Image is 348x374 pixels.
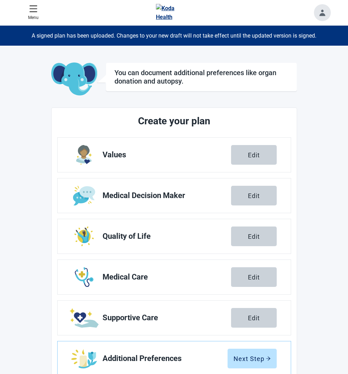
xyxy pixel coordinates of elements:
[231,186,277,205] button: Edit
[28,14,39,21] p: Menu
[103,232,231,241] span: Quality of Life
[58,260,291,294] a: Edit Medical Care section
[231,308,277,328] button: Edit
[103,191,231,200] span: Medical Decision Maker
[103,354,228,363] span: Additional Preferences
[248,151,260,158] div: Edit
[248,314,260,321] div: Edit
[234,355,271,362] div: Next Step
[84,113,265,129] h2: Create your plan
[266,356,271,361] span: arrow-right
[248,192,260,199] div: Edit
[114,68,288,85] h1: You can document additional preferences like organ donation and autopsy.
[58,219,291,254] a: Edit Quality of Life section
[314,4,331,21] button: Toggle account menu
[58,178,291,213] a: Edit Medical Decision Maker section
[58,301,291,335] a: Edit Supportive Care section
[231,227,277,246] button: Edit
[231,267,277,287] button: Edit
[58,138,291,172] a: Edit Values section
[248,274,260,281] div: Edit
[248,233,260,240] div: Edit
[103,273,231,281] span: Medical Care
[51,63,97,96] img: Koda Elephant
[103,314,231,322] span: Supportive Care
[103,151,231,159] span: Values
[25,2,41,24] button: Close Menu
[156,4,189,21] img: Koda Health
[29,5,38,13] span: menu
[228,349,277,368] button: Next Steparrow-right
[231,145,277,165] button: Edit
